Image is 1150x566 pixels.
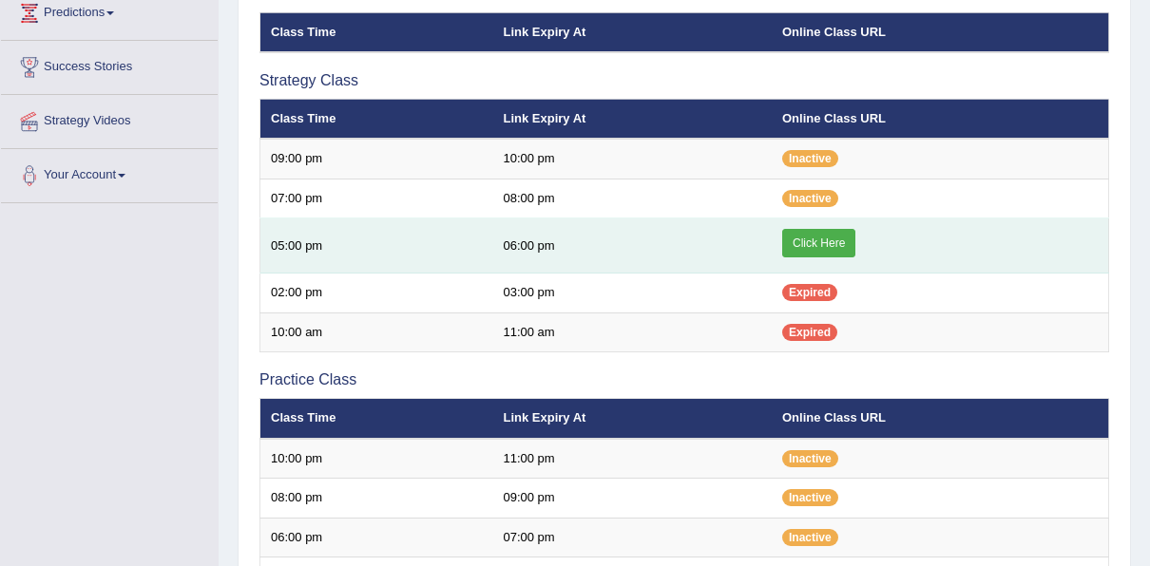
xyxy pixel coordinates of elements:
[260,218,493,274] td: 05:00 pm
[782,450,838,467] span: Inactive
[782,229,855,257] a: Click Here
[492,218,772,274] td: 06:00 pm
[260,12,493,52] th: Class Time
[260,179,493,218] td: 07:00 pm
[492,518,772,557] td: 07:00 pm
[782,529,838,546] span: Inactive
[260,99,493,139] th: Class Time
[772,99,1109,139] th: Online Class URL
[782,284,837,301] span: Expired
[1,95,218,142] a: Strategy Videos
[260,139,493,179] td: 09:00 pm
[492,12,772,52] th: Link Expiry At
[772,12,1109,52] th: Online Class URL
[1,41,218,88] a: Success Stories
[782,190,838,207] span: Inactive
[492,179,772,218] td: 08:00 pm
[492,399,772,439] th: Link Expiry At
[260,399,493,439] th: Class Time
[259,72,1109,89] h3: Strategy Class
[782,324,837,341] span: Expired
[260,439,493,479] td: 10:00 pm
[772,399,1109,439] th: Online Class URL
[492,312,772,352] td: 11:00 am
[492,479,772,519] td: 09:00 pm
[492,139,772,179] td: 10:00 pm
[260,479,493,519] td: 08:00 pm
[259,371,1109,388] h3: Practice Class
[492,439,772,479] td: 11:00 pm
[782,489,838,506] span: Inactive
[260,518,493,557] td: 06:00 pm
[260,312,493,352] td: 10:00 am
[1,149,218,197] a: Your Account
[260,274,493,313] td: 02:00 pm
[782,150,838,167] span: Inactive
[492,274,772,313] td: 03:00 pm
[492,99,772,139] th: Link Expiry At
